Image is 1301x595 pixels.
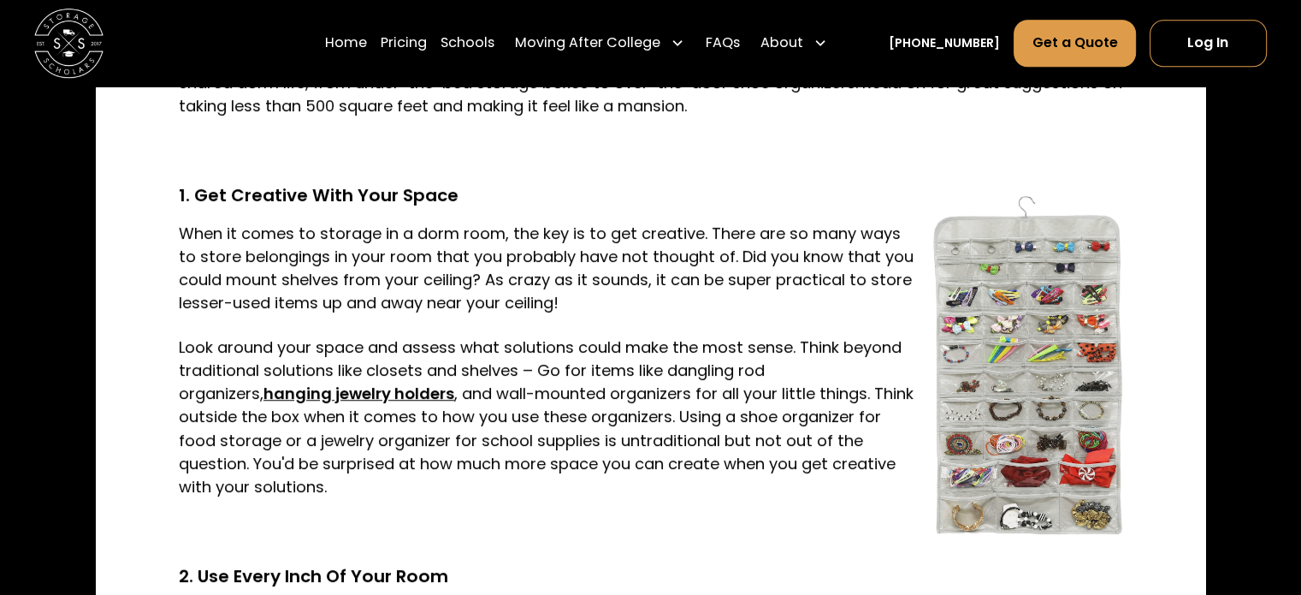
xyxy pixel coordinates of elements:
[441,19,494,67] a: Schools
[179,336,1122,498] p: Look around your space and assess what solutions could make the most sense. Think beyond traditio...
[179,222,1122,315] p: When it comes to storage in a dorm room, the key is to get creative. There are so many ways to st...
[705,19,739,67] a: FAQs
[179,138,1122,161] p: ‍
[34,9,103,78] img: Storage Scholars main logo
[325,19,367,67] a: Home
[889,34,1000,52] a: [PHONE_NUMBER]
[381,19,427,67] a: Pricing
[515,33,660,53] div: Moving After College
[263,383,454,404] a: hanging jewelry holders
[754,19,834,67] div: About
[179,182,1122,208] h4: 1. Get Creative With Your Space
[179,563,1122,589] h4: 2. Use Every Inch Of Your Room
[508,19,691,67] div: Moving After College
[34,9,103,78] a: home
[760,33,803,53] div: About
[1150,20,1267,66] a: Log In
[1014,20,1135,66] a: Get a Quote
